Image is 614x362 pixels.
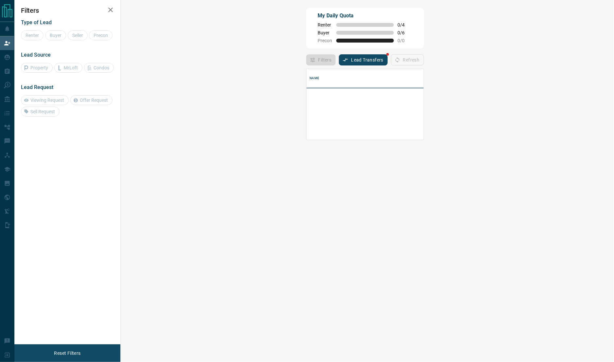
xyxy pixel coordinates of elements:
[398,38,412,43] span: 0 / 0
[50,348,85,359] button: Reset Filters
[21,84,53,90] span: Lead Request
[339,54,388,65] button: Lead Transfers
[21,7,114,14] h2: Filters
[318,38,332,43] span: Precon
[307,69,524,87] div: Name
[318,22,332,27] span: Renter
[398,30,412,35] span: 0 / 6
[21,52,51,58] span: Lead Source
[21,19,52,26] span: Type of Lead
[318,12,412,20] p: My Daily Quota
[318,30,332,35] span: Buyer
[398,22,412,27] span: 0 / 4
[310,69,320,87] div: Name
